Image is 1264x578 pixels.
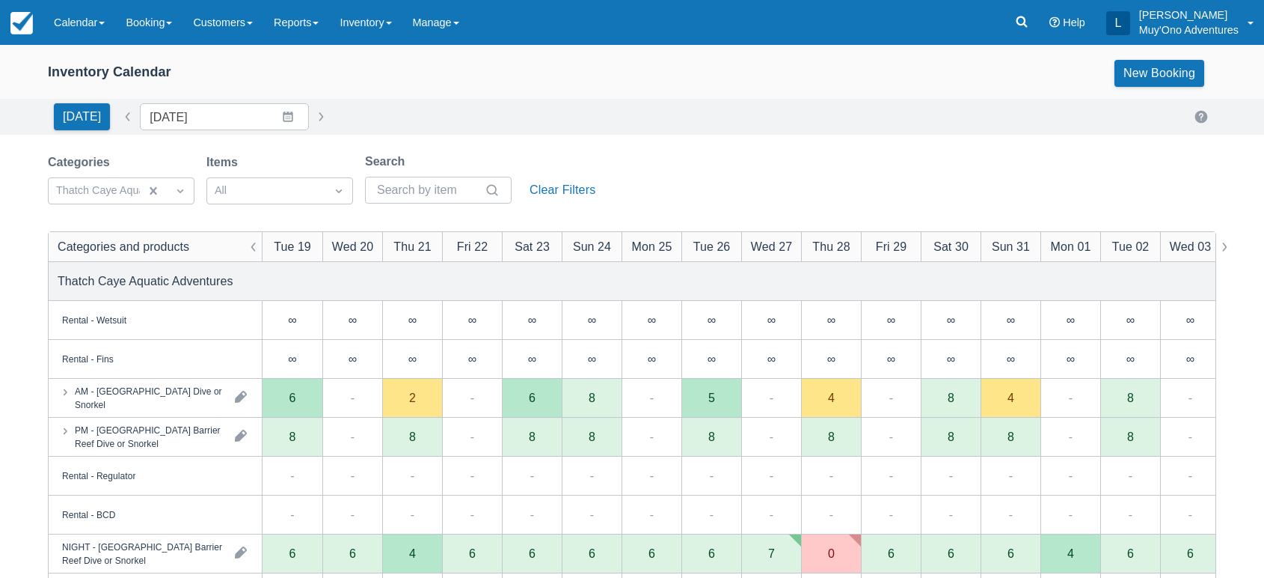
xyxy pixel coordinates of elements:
div: - [351,389,355,407]
div: ∞ [741,301,801,340]
div: 8 [708,431,715,442]
div: 8 [589,392,595,404]
div: 8 [409,431,416,442]
div: ∞ [468,314,476,326]
div: - [1129,466,1132,484]
div: - [770,389,773,407]
div: Wed 27 [751,237,792,255]
div: ∞ [528,353,536,365]
div: ∞ [648,314,656,326]
div: - [650,466,654,484]
div: ∞ [801,301,861,340]
div: - [1129,505,1132,523]
div: ∞ [288,314,296,326]
div: ∞ [1126,353,1135,365]
div: - [650,389,654,407]
div: - [290,466,294,484]
div: - [889,389,893,407]
div: Sat 23 [515,237,550,255]
div: ∞ [1100,301,1160,340]
label: Categories [48,153,116,171]
div: - [949,505,953,523]
div: - [470,428,474,445]
div: Fri 22 [457,237,488,255]
div: ∞ [408,314,417,326]
div: - [411,505,414,523]
div: Mon 01 [1051,237,1091,255]
div: 6 [1007,547,1014,559]
div: ∞ [468,353,476,365]
div: 8 [948,431,954,442]
label: Items [206,153,244,171]
div: - [1188,428,1192,445]
div: ∞ [887,353,895,365]
div: ∞ [588,353,596,365]
div: - [290,505,294,523]
span: Help [1063,16,1085,28]
div: 7 [768,547,775,559]
div: Thatch Caye Aquatic Adventures [58,272,233,290]
div: Tue 19 [274,237,311,255]
div: ∞ [1186,353,1194,365]
div: - [1069,428,1073,445]
div: 6 [948,547,954,559]
div: Rental - Regulator [62,469,135,482]
div: - [470,505,474,523]
div: ∞ [322,301,382,340]
div: ∞ [263,301,322,340]
button: Clear Filters [524,177,601,204]
div: 6 [442,535,502,574]
div: Thu 28 [812,237,850,255]
div: 5 [708,392,715,404]
div: - [470,466,474,484]
div: 2 [409,392,416,404]
div: 6 [529,547,536,559]
div: 6 [263,535,322,574]
div: - [590,466,594,484]
div: 6 [861,535,921,574]
div: 6 [1127,547,1134,559]
div: Rental - BCD [62,508,115,521]
div: ∞ [502,340,562,379]
div: 6 [502,535,562,574]
div: - [351,428,355,445]
div: 6 [322,535,382,574]
img: checkfront-main-nav-mini-logo.png [10,12,33,34]
div: - [770,466,773,484]
div: ∞ [382,301,442,340]
div: 6 [681,535,741,574]
div: 4 [409,547,416,559]
div: 4 [1040,535,1100,574]
div: - [1069,505,1073,523]
div: - [1009,505,1013,523]
div: ∞ [648,353,656,365]
div: ∞ [322,340,382,379]
div: ∞ [349,353,357,365]
div: ∞ [921,340,981,379]
div: 8 [589,431,595,442]
div: ∞ [1040,301,1100,340]
input: Search by item [377,177,482,204]
div: 4 [1007,392,1014,404]
div: Sun 24 [573,237,611,255]
div: 6 [1187,547,1194,559]
div: - [351,505,355,523]
div: - [1188,505,1192,523]
div: ∞ [288,353,296,365]
div: 6 [921,535,981,574]
div: ∞ [263,340,322,379]
div: - [530,466,534,484]
div: 6 [469,547,476,559]
div: ∞ [767,314,776,326]
div: ∞ [442,301,502,340]
div: Wed 20 [332,237,373,255]
div: ∞ [442,340,502,379]
div: - [889,505,893,523]
div: ∞ [1040,340,1100,379]
div: 6 [562,535,622,574]
div: 6 [648,547,655,559]
div: - [530,505,534,523]
div: Tue 26 [693,237,731,255]
div: ∞ [349,314,357,326]
div: 8 [1127,431,1134,442]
